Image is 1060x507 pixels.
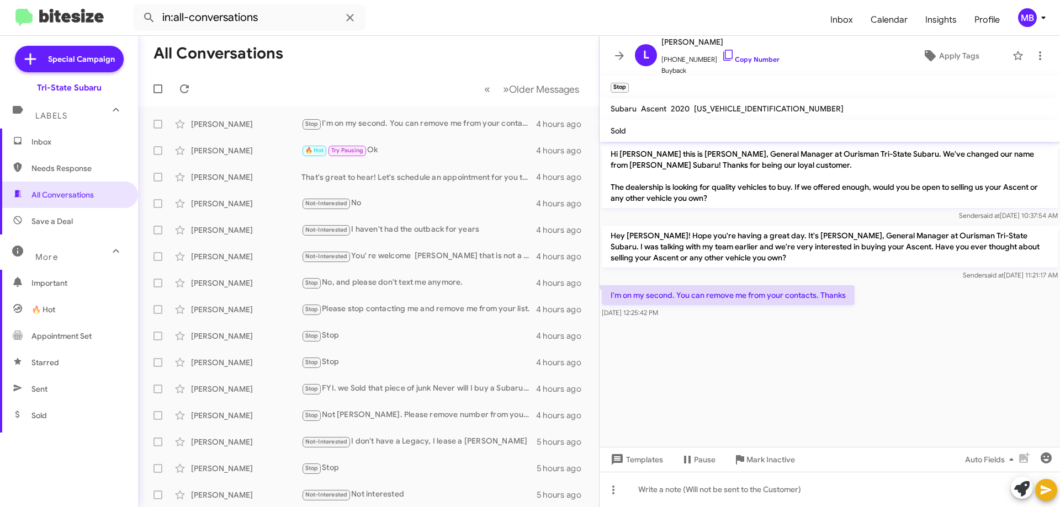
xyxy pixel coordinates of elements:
[301,329,536,342] div: Stop
[153,45,283,62] h1: All Conversations
[536,410,590,421] div: 4 hours ago
[305,332,319,339] span: Stop
[305,279,319,286] span: Stop
[671,104,690,114] span: 2020
[191,251,301,262] div: [PERSON_NAME]
[536,277,590,289] div: 4 hours ago
[191,410,301,421] div: [PERSON_NAME]
[301,276,536,289] div: No, and please don't text me anymore.
[301,144,536,157] div: Ok
[724,450,804,469] button: Mark Inactive
[965,450,1018,469] span: Auto Fields
[31,136,125,147] span: Inbox
[963,271,1058,279] span: Sender [DATE] 11:21:17 AM
[301,382,536,395] div: FYI. we Sold that piece of junk Never will I buy a Subaru again
[602,226,1058,268] p: Hey [PERSON_NAME]! Hope you're having a great day. It's [PERSON_NAME], General Manager at Ourisma...
[746,450,795,469] span: Mark Inactive
[661,35,780,49] span: [PERSON_NAME]
[537,463,590,474] div: 5 hours ago
[301,356,536,369] div: Stop
[305,306,319,313] span: Stop
[641,104,666,114] span: Ascent
[305,120,319,127] span: Stop
[478,78,497,100] button: Previous
[536,198,590,209] div: 4 hours ago
[496,78,586,100] button: Next
[191,436,301,447] div: [PERSON_NAME]
[31,383,47,394] span: Sent
[956,450,1027,469] button: Auto Fields
[48,54,115,65] span: Special Campaign
[301,197,536,210] div: No
[536,330,590,341] div: 4 hours ago
[862,4,916,36] a: Calendar
[191,489,301,500] div: [PERSON_NAME]
[31,410,47,421] span: Sold
[331,147,363,154] span: Try Pausing
[191,198,301,209] div: [PERSON_NAME]
[191,172,301,183] div: [PERSON_NAME]
[191,383,301,394] div: [PERSON_NAME]
[31,357,59,368] span: Starred
[536,383,590,394] div: 4 hours ago
[31,277,125,289] span: Important
[305,438,348,445] span: Not-Interested
[611,104,637,114] span: Subaru
[305,465,319,472] span: Stop
[661,65,780,76] span: Buyback
[1009,8,1048,27] button: MB
[191,145,301,156] div: [PERSON_NAME]
[305,253,348,260] span: Not-Interested
[984,271,1004,279] span: said at
[31,216,73,227] span: Save a Deal
[191,277,301,289] div: [PERSON_NAME]
[478,78,586,100] nav: Page navigation example
[484,82,490,96] span: «
[611,83,629,93] small: Stop
[35,252,58,262] span: More
[536,145,590,156] div: 4 hours ago
[536,172,590,183] div: 4 hours ago
[305,226,348,233] span: Not-Interested
[536,357,590,368] div: 4 hours ago
[536,304,590,315] div: 4 hours ago
[1018,8,1037,27] div: MB
[31,330,92,341] span: Appointment Set
[305,412,319,419] span: Stop
[602,285,855,305] p: I'm on my second. You can remove me from your contacts. Thanks
[31,163,125,174] span: Needs Response
[536,119,590,130] div: 4 hours ago
[301,409,536,421] div: Not [PERSON_NAME]. Please remove number from your list. Thank you.
[15,46,124,72] a: Special Campaign
[191,357,301,368] div: [PERSON_NAME]
[821,4,862,36] a: Inbox
[301,488,537,501] div: Not interested
[37,82,102,93] div: Tri-State Subaru
[305,491,348,498] span: Not-Interested
[509,83,579,95] span: Older Messages
[602,308,658,317] span: [DATE] 12:25:42 PM
[537,489,590,500] div: 5 hours ago
[191,304,301,315] div: [PERSON_NAME]
[608,450,663,469] span: Templates
[305,385,319,392] span: Stop
[191,463,301,474] div: [PERSON_NAME]
[301,303,536,316] div: Please stop contacting me and remove me from your list.
[191,225,301,236] div: [PERSON_NAME]
[694,450,715,469] span: Pause
[600,450,672,469] button: Templates
[301,223,536,236] div: I haven't had the outback for years
[134,4,365,31] input: Search
[31,189,94,200] span: All Conversations
[301,462,537,474] div: Stop
[694,104,844,114] span: [US_VEHICLE_IDENTIFICATION_NUMBER]
[301,250,536,263] div: You' re welcome [PERSON_NAME] that is not a final offer we would love to purchase that vehicle if...
[503,82,509,96] span: »
[31,304,55,315] span: 🔥 Hot
[966,4,1009,36] a: Profile
[537,436,590,447] div: 5 hours ago
[894,46,1007,66] button: Apply Tags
